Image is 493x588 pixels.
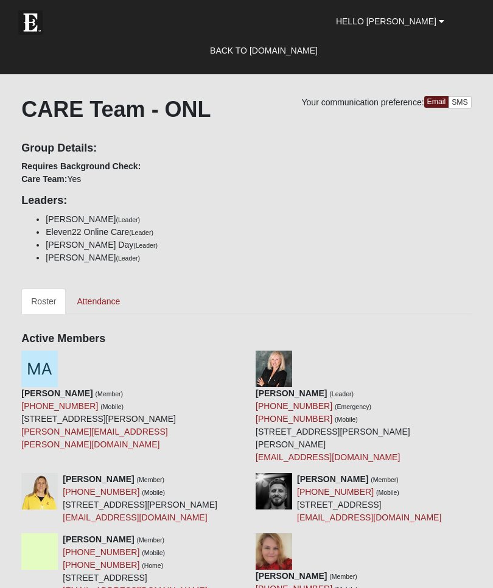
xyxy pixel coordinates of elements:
[63,487,139,497] a: [PHONE_NUMBER]
[21,142,472,155] h4: Group Details:
[256,414,332,424] a: [PHONE_NUMBER]
[21,332,472,346] h4: Active Members
[12,142,481,186] div: Yes
[21,387,237,451] div: [STREET_ADDRESS][PERSON_NAME]
[63,534,134,544] strong: [PERSON_NAME]
[21,289,66,314] a: Roster
[142,489,165,496] small: (Mobile)
[137,476,165,483] small: (Member)
[256,401,332,411] a: [PHONE_NUMBER]
[116,216,140,223] small: (Leader)
[46,251,472,264] li: [PERSON_NAME]
[201,35,327,66] a: Back to [DOMAIN_NAME]
[256,452,400,462] a: [EMAIL_ADDRESS][DOMAIN_NAME]
[424,96,449,108] a: Email
[256,388,327,398] strong: [PERSON_NAME]
[18,10,43,35] img: Eleven22 logo
[21,194,472,208] h4: Leaders:
[21,401,98,411] a: [PHONE_NUMBER]
[297,473,441,524] div: [STREET_ADDRESS]
[21,174,67,184] strong: Care Team:
[46,213,472,226] li: [PERSON_NAME]
[46,239,472,251] li: [PERSON_NAME] Day
[63,473,217,524] div: [STREET_ADDRESS][PERSON_NAME]
[21,427,167,449] a: [PERSON_NAME][EMAIL_ADDRESS][PERSON_NAME][DOMAIN_NAME]
[376,489,399,496] small: (Mobile)
[371,476,399,483] small: (Member)
[63,547,139,557] a: [PHONE_NUMBER]
[297,513,441,522] a: [EMAIL_ADDRESS][DOMAIN_NAME]
[21,96,472,122] h1: CARE Team - ONL
[335,403,371,410] small: (Emergency)
[67,289,130,314] a: Attendance
[297,474,368,484] strong: [PERSON_NAME]
[335,416,358,423] small: (Mobile)
[116,254,140,262] small: (Leader)
[63,513,207,522] a: [EMAIL_ADDRESS][DOMAIN_NAME]
[96,390,124,397] small: (Member)
[133,242,158,249] small: (Leader)
[129,229,153,236] small: (Leader)
[63,474,134,484] strong: [PERSON_NAME]
[336,16,436,26] span: Hello [PERSON_NAME]
[448,96,472,109] a: SMS
[21,161,141,171] strong: Requires Background Check:
[329,390,354,397] small: (Leader)
[46,226,472,239] li: Eleven22 Online Care
[137,536,165,544] small: (Member)
[142,549,165,556] small: (Mobile)
[327,6,453,37] a: Hello [PERSON_NAME]
[63,560,139,570] a: [PHONE_NUMBER]
[297,487,374,497] a: [PHONE_NUMBER]
[302,97,424,107] span: Your communication preference:
[142,562,163,569] small: (Home)
[100,403,124,410] small: (Mobile)
[21,388,93,398] strong: [PERSON_NAME]
[256,387,472,464] div: [STREET_ADDRESS][PERSON_NAME][PERSON_NAME]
